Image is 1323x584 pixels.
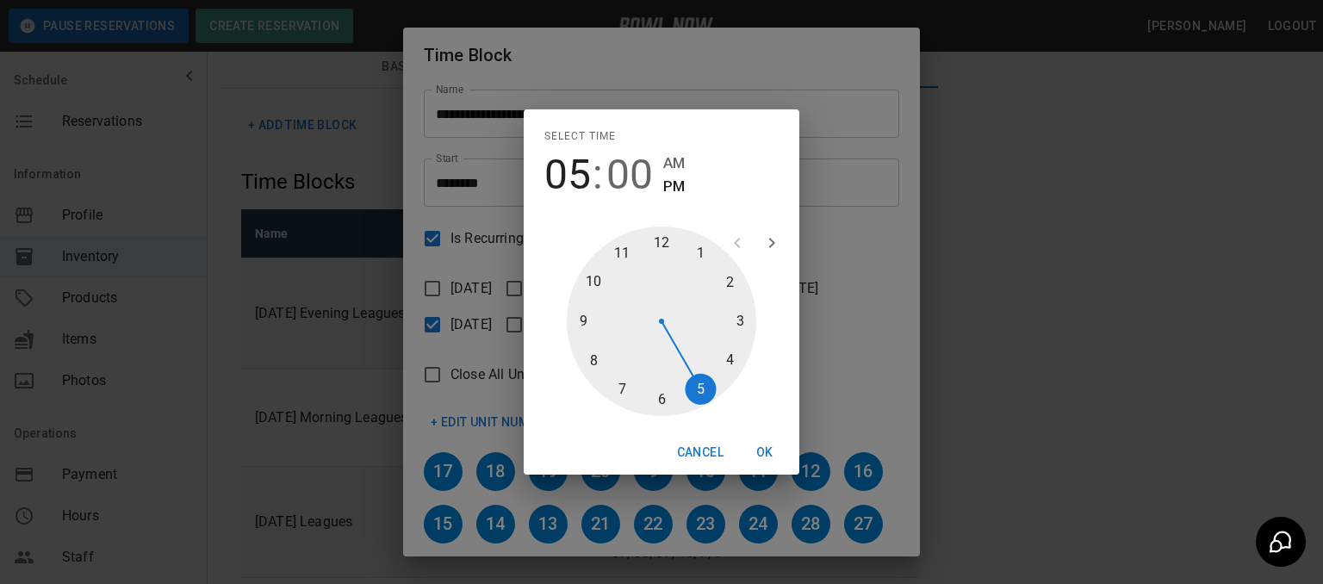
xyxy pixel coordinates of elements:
[670,437,730,469] button: Cancel
[755,226,789,260] button: open next view
[737,437,792,469] button: OK
[593,151,603,199] span: :
[544,151,591,199] button: 05
[663,175,685,198] button: PM
[544,123,616,151] span: Select time
[663,152,685,175] button: AM
[606,151,653,199] button: 00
